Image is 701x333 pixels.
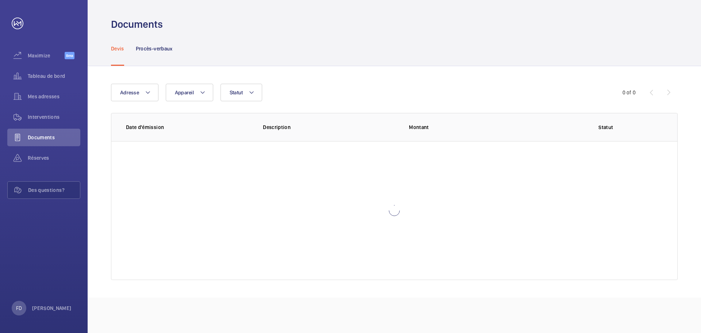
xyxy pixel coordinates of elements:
span: Statut [230,90,243,95]
button: Adresse [111,84,158,101]
span: Mes adresses [28,93,80,100]
p: Statut [549,124,663,131]
p: Devis [111,45,124,52]
span: Adresse [120,90,139,95]
span: Beta [65,52,74,59]
p: Procès-verbaux [136,45,173,52]
p: Montant [409,124,537,131]
h1: Documents [111,18,163,31]
button: Appareil [166,84,213,101]
p: Date d'émission [126,124,251,131]
span: Tableau de bord [28,72,80,80]
span: Réserves [28,154,80,162]
button: Statut [221,84,263,101]
span: Des questions? [28,186,80,194]
p: [PERSON_NAME] [32,304,72,312]
p: FD [16,304,22,312]
span: Interventions [28,113,80,121]
div: 0 of 0 [623,89,636,96]
span: Documents [28,134,80,141]
span: Maximize [28,52,65,59]
p: Description [263,124,397,131]
span: Appareil [175,90,194,95]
